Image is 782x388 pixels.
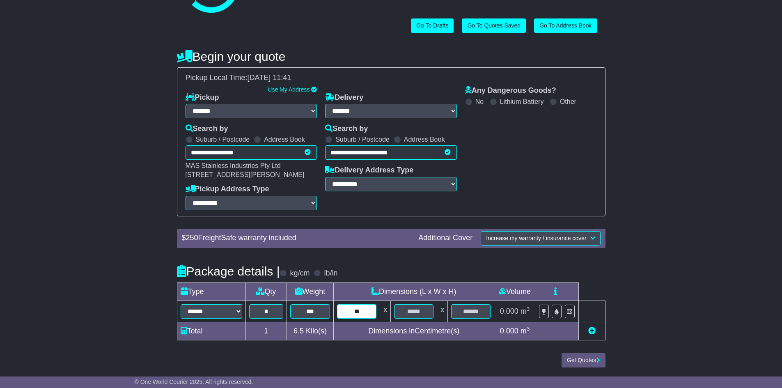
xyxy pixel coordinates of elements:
[486,235,586,241] span: Increase my warranty / insurance cover
[178,234,415,243] div: $ FreightSafe warranty included
[494,282,535,301] td: Volume
[186,234,198,242] span: 250
[186,185,269,194] label: Pickup Address Type
[475,98,484,106] label: No
[181,73,601,83] div: Pickup Local Time:
[527,306,530,312] sup: 3
[186,93,219,102] label: Pickup
[248,73,291,82] span: [DATE] 11:41
[380,301,391,322] td: x
[177,50,605,63] h4: Begin your quote
[462,18,526,33] a: Go To Quotes Saved
[333,322,494,340] td: Dimensions in Centimetre(s)
[325,93,363,102] label: Delivery
[135,379,253,385] span: © One World Courier 2025. All rights reserved.
[588,327,596,335] a: Add new item
[264,135,305,143] label: Address Book
[287,322,333,340] td: Kilo(s)
[560,98,576,106] label: Other
[521,307,530,315] span: m
[562,353,605,367] button: Get Quotes
[481,231,600,246] button: Increase my warranty / insurance cover
[335,135,390,143] label: Suburb / Postcode
[287,282,333,301] td: Weight
[294,327,304,335] span: 6.5
[196,135,250,143] label: Suburb / Postcode
[268,86,310,93] a: Use My Address
[404,135,445,143] label: Address Book
[177,322,245,340] td: Total
[437,301,448,322] td: x
[325,166,413,175] label: Delivery Address Type
[527,326,530,332] sup: 3
[186,171,305,178] span: [STREET_ADDRESS][PERSON_NAME]
[186,124,228,133] label: Search by
[411,18,454,33] a: Go To Drafts
[290,269,310,278] label: kg/cm
[325,124,368,133] label: Search by
[500,307,518,315] span: 0.000
[245,322,287,340] td: 1
[186,162,281,169] span: MAS Stainless Industries Pty Ltd
[245,282,287,301] td: Qty
[500,98,544,106] label: Lithium Battery
[324,269,337,278] label: lb/in
[534,18,597,33] a: Go To Address Book
[177,264,280,278] h4: Package details |
[177,282,245,301] td: Type
[500,327,518,335] span: 0.000
[333,282,494,301] td: Dimensions (L x W x H)
[465,86,556,95] label: Any Dangerous Goods?
[414,234,477,243] div: Additional Cover
[521,327,530,335] span: m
